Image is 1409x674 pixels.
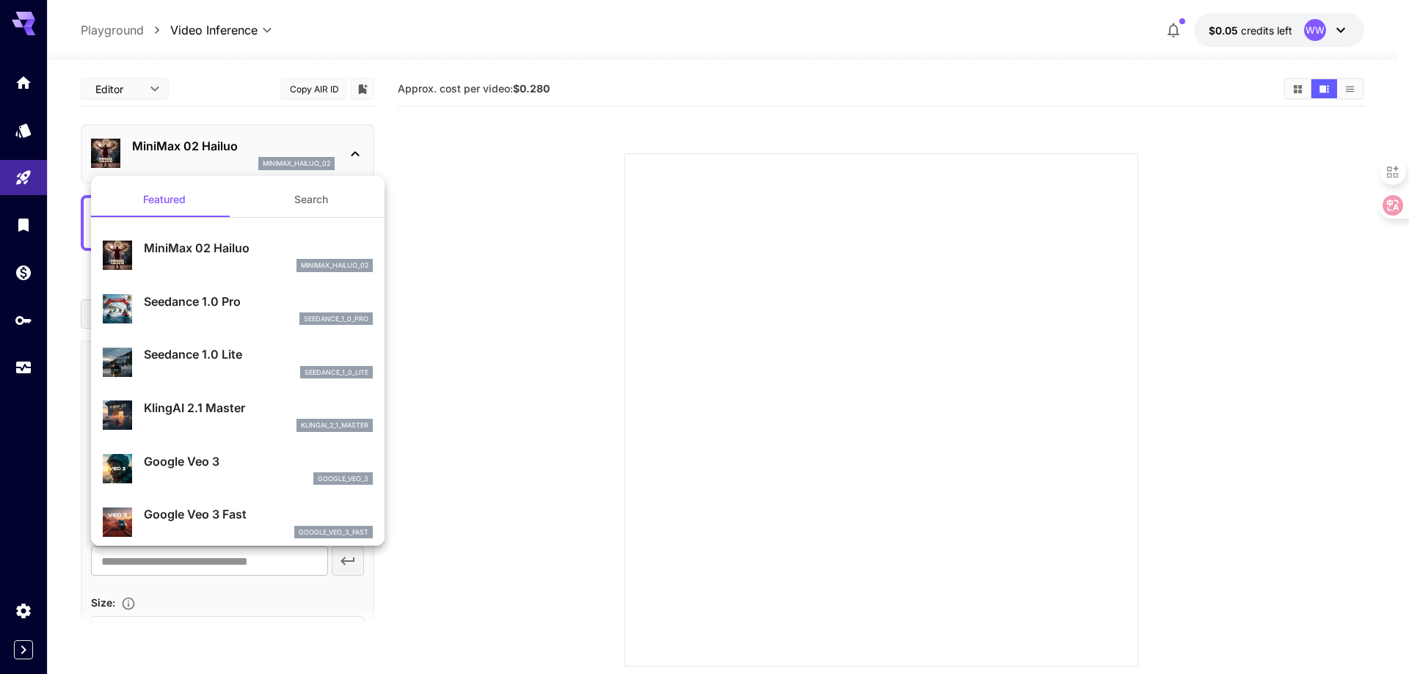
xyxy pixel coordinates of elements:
[144,293,373,310] p: Seedance 1.0 Pro
[103,447,373,491] div: Google Veo 3google_veo_3
[238,182,385,217] button: Search
[103,340,373,384] div: Seedance 1.0 Liteseedance_1_0_lite
[103,233,373,278] div: MiniMax 02 Hailuominimax_hailuo_02
[318,474,368,484] p: google_veo_3
[144,345,373,363] p: Seedance 1.0 Lite
[144,505,373,523] p: Google Veo 3 Fast
[299,527,368,538] p: google_veo_3_fast
[304,314,368,324] p: seedance_1_0_pro
[144,399,373,417] p: KlingAI 2.1 Master
[301,260,368,271] p: minimax_hailuo_02
[305,367,368,378] p: seedance_1_0_lite
[91,182,238,217] button: Featured
[103,499,373,544] div: Google Veo 3 Fastgoogle_veo_3_fast
[103,287,373,331] div: Seedance 1.0 Proseedance_1_0_pro
[103,393,373,438] div: KlingAI 2.1 Masterklingai_2_1_master
[301,420,368,431] p: klingai_2_1_master
[144,239,373,257] p: MiniMax 02 Hailuo
[144,453,373,470] p: Google Veo 3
